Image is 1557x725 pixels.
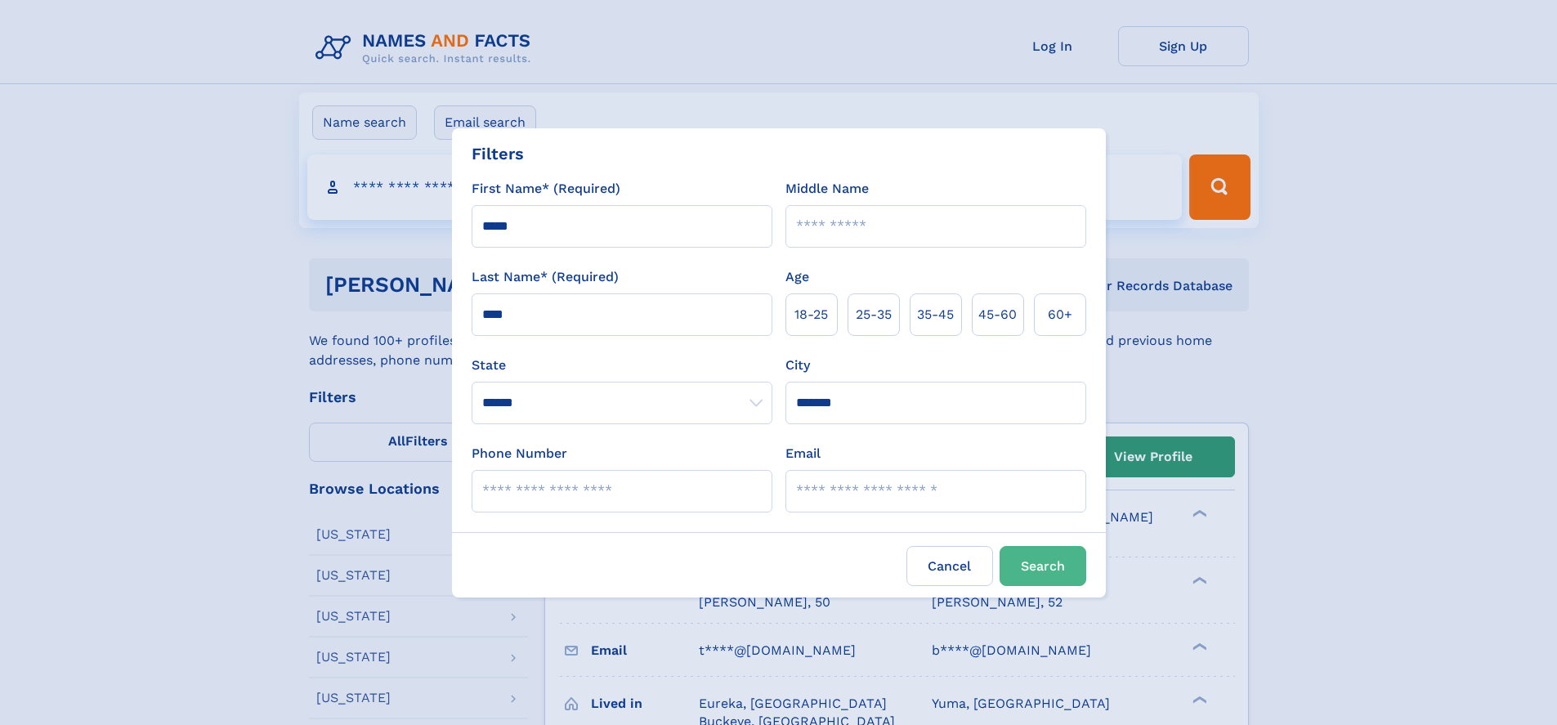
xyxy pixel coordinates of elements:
div: Filters [472,141,524,166]
span: 60+ [1048,305,1072,324]
label: First Name* (Required) [472,179,620,199]
span: 25‑35 [856,305,892,324]
label: Email [785,444,821,463]
label: Cancel [906,546,993,586]
label: Age [785,267,809,287]
label: State [472,356,772,375]
label: Middle Name [785,179,869,199]
span: 18‑25 [794,305,828,324]
label: City [785,356,810,375]
button: Search [1000,546,1086,586]
label: Phone Number [472,444,567,463]
span: 45‑60 [978,305,1017,324]
span: 35‑45 [917,305,954,324]
label: Last Name* (Required) [472,267,619,287]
